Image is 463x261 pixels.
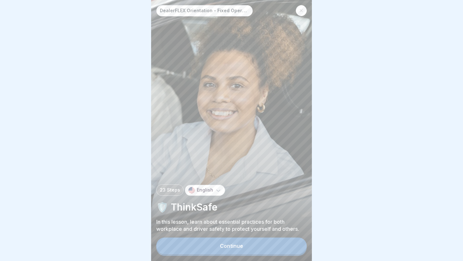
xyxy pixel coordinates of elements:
div: Continue [220,243,243,249]
p: 23 Steps [160,187,180,193]
p: 🛡️ ThinkSafe [156,201,307,213]
button: Continue [156,238,307,254]
img: us.svg [188,187,195,194]
p: In this lesson, learn about essential practices for both workplace and driver safety to protect y... [156,218,307,232]
p: English [197,187,213,193]
p: DealerFLEX Orientation - Fixed Operations Division [160,8,249,14]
